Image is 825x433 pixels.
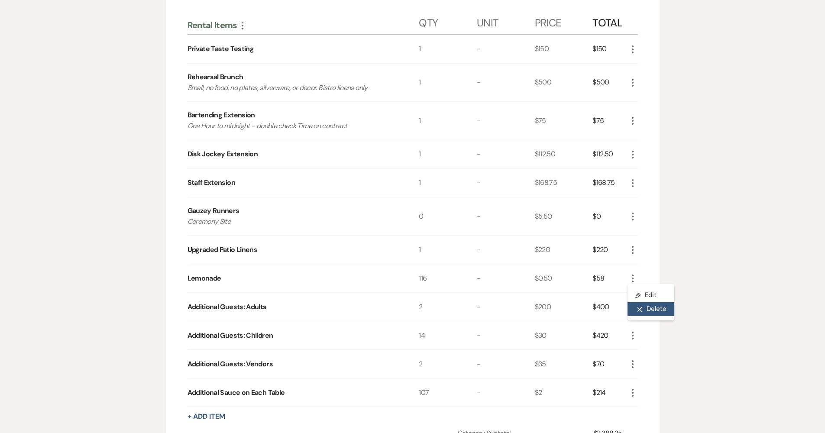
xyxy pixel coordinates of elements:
div: $500 [592,64,627,102]
p: One Hour to midnight - double check Time on contract [188,120,396,132]
div: Gauzey Runners [188,206,239,216]
div: Total [592,8,627,34]
div: - [477,264,535,292]
div: Lemonade [188,273,221,284]
button: Delete [628,302,674,316]
div: $200 [535,293,593,321]
div: Additional Sauce on Each Table [188,388,285,398]
div: $214 [592,378,627,407]
div: 0 [419,197,477,236]
div: - [477,236,535,264]
div: 116 [419,264,477,292]
div: $0 [592,197,627,236]
div: $420 [592,321,627,349]
div: $220 [535,236,593,264]
div: Additional Guests: Adults [188,302,267,312]
p: Small, no food, no plates, silverware, or decor. Bistro linens only [188,82,396,94]
div: Unit [477,8,535,34]
div: $30 [535,321,593,349]
div: 107 [419,378,477,407]
div: $0.50 [535,264,593,292]
div: $5.50 [535,197,593,236]
div: $168.75 [592,169,627,197]
div: 14 [419,321,477,349]
div: $220 [592,236,627,264]
div: $35 [535,350,593,378]
div: $150 [535,35,593,63]
div: Upgraded Patio Linens [188,245,258,255]
div: Additional Guests: Children [188,330,273,341]
div: - [477,293,535,321]
div: $2 [535,378,593,407]
div: - [477,378,535,407]
div: $75 [535,102,593,140]
div: Disk Jockey Extension [188,149,258,159]
div: - [477,64,535,102]
div: - [477,197,535,236]
div: $58 [592,264,627,292]
div: 1 [419,140,477,168]
div: 1 [419,169,477,197]
div: - [477,321,535,349]
button: + Add Item [188,413,225,420]
div: Staff Extension [188,178,235,188]
div: 2 [419,350,477,378]
div: 1 [419,35,477,63]
div: - [477,169,535,197]
div: - [477,140,535,168]
div: Private Taste Testing [188,44,254,54]
div: $500 [535,64,593,102]
div: Rehearsal Brunch [188,72,243,82]
div: $112.50 [535,140,593,168]
div: $168.75 [535,169,593,197]
div: 1 [419,102,477,140]
div: - [477,102,535,140]
div: 1 [419,64,477,102]
p: Ceremony Site [188,216,396,227]
div: Additional Guests: Vendors [188,359,273,369]
div: 2 [419,293,477,321]
div: - [477,35,535,63]
button: Edit [628,288,674,302]
div: Qty [419,8,477,34]
div: Bartending Extension [188,110,255,120]
div: $75 [592,102,627,140]
div: - [477,350,535,378]
div: $400 [592,293,627,321]
div: $70 [592,350,627,378]
div: 1 [419,236,477,264]
div: Rental Items [188,19,419,31]
div: $150 [592,35,627,63]
div: Price [535,8,593,34]
div: $112.50 [592,140,627,168]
